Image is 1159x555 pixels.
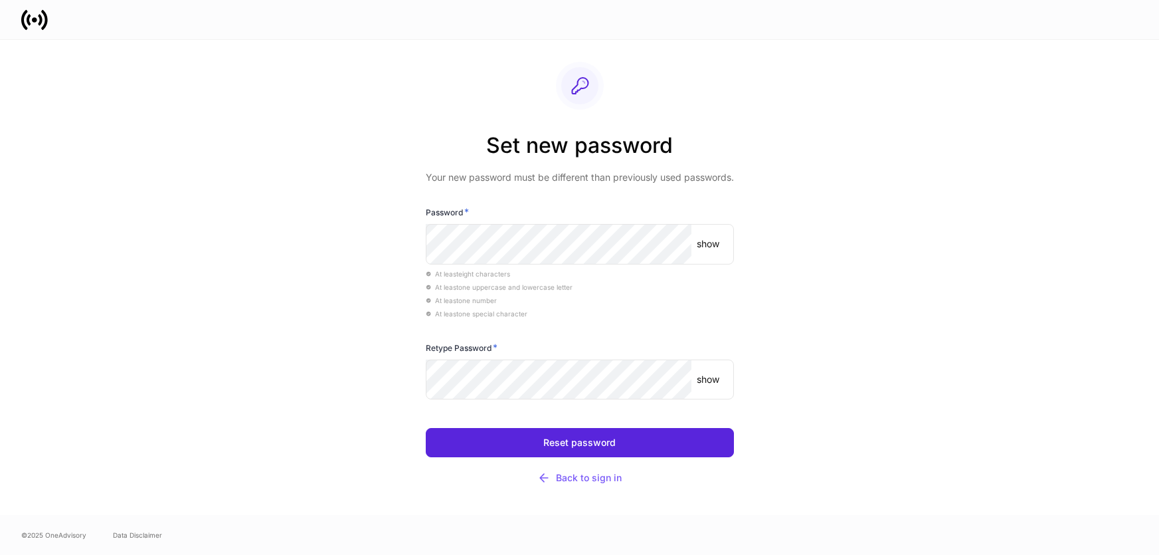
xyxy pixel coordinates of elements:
[426,131,734,171] h2: Set new password
[426,341,497,354] h6: Retype Password
[426,310,527,318] span: At least one special character
[426,205,469,219] h6: Password
[21,530,86,540] span: © 2025 OneAdvisory
[426,283,573,291] span: At least one uppercase and lowercase letter
[697,373,719,386] p: show
[426,463,734,493] button: Back to sign in
[426,171,734,184] p: Your new password must be different than previously used passwords.
[113,530,162,540] a: Data Disclaimer
[697,237,719,251] p: show
[543,438,616,447] div: Reset password
[426,296,497,304] span: At least one number
[426,270,510,278] span: At least eight characters
[537,471,622,485] div: Back to sign in
[426,428,734,457] button: Reset password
